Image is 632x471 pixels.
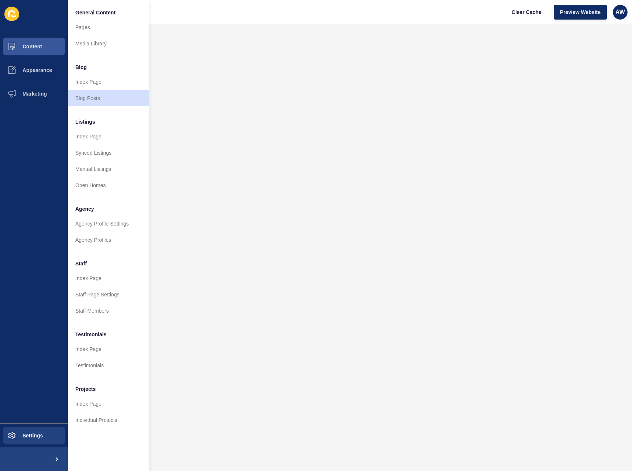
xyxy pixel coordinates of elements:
a: Index Page [68,396,149,412]
span: Preview Website [560,8,601,16]
a: Index Page [68,341,149,357]
a: Index Page [68,270,149,286]
span: Blog [75,63,87,71]
a: Blog Posts [68,90,149,106]
a: Index Page [68,128,149,145]
a: Pages [68,19,149,35]
button: Clear Cache [505,5,548,20]
a: Agency Profiles [68,232,149,248]
span: General Content [75,9,116,16]
span: Agency [75,205,94,213]
a: Media Library [68,35,149,52]
span: Listings [75,118,95,126]
span: Testimonials [75,331,107,338]
button: Preview Website [554,5,607,20]
a: Individual Projects [68,412,149,428]
a: Synced Listings [68,145,149,161]
a: Agency Profile Settings [68,216,149,232]
a: Testimonials [68,357,149,374]
a: Index Page [68,74,149,90]
a: Open Homes [68,177,149,193]
a: Manual Listings [68,161,149,177]
span: Staff [75,260,87,267]
span: AW [615,8,625,16]
a: Staff Members [68,303,149,319]
span: Projects [75,385,96,393]
span: Clear Cache [512,8,542,16]
a: Staff Page Settings [68,286,149,303]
